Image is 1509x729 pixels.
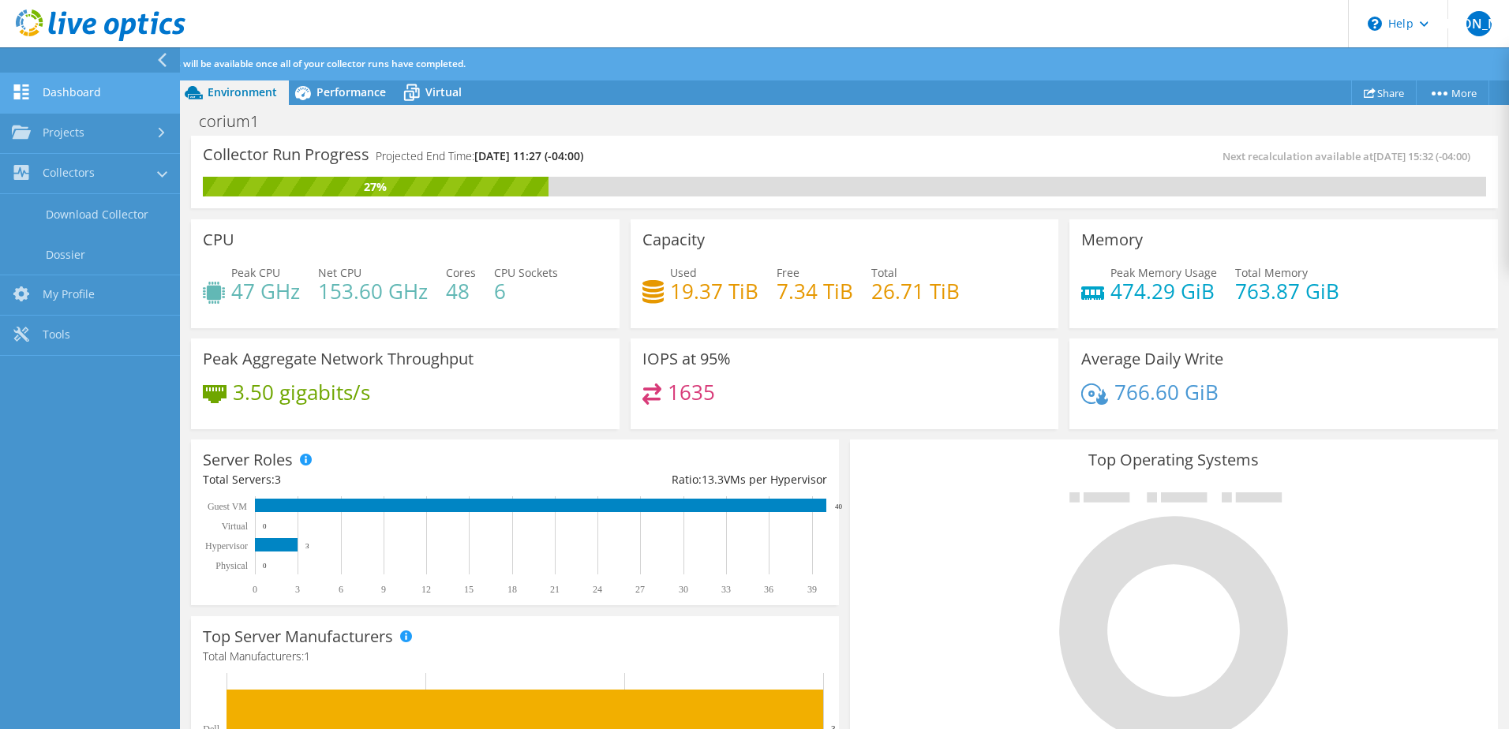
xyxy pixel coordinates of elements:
h3: Capacity [642,231,705,249]
span: Peak CPU [231,265,280,280]
h4: Projected End Time: [376,148,583,165]
span: Additional analysis will be available once all of your collector runs have completed. [96,57,466,70]
h4: 7.34 TiB [777,282,853,300]
h4: 26.71 TiB [871,282,960,300]
span: Net CPU [318,265,361,280]
h3: Peak Aggregate Network Throughput [203,350,474,368]
div: Ratio: VMs per Hypervisor [515,471,826,488]
span: Used [670,265,697,280]
span: Free [777,265,799,280]
span: Peak Memory Usage [1110,265,1217,280]
span: Environment [208,84,277,99]
text: 15 [464,584,474,595]
h4: 6 [494,282,558,300]
a: Share [1351,80,1417,105]
h4: Total Manufacturers: [203,648,827,665]
span: [DATE] 11:27 (-04:00) [474,148,583,163]
text: Virtual [222,521,249,532]
h3: Top Server Manufacturers [203,628,393,645]
h4: 1635 [668,383,715,401]
text: Physical [215,560,248,571]
span: 13.3 [702,472,724,487]
h4: 19.37 TiB [670,282,758,300]
text: 18 [507,584,517,595]
span: Cores [446,265,476,280]
div: Total Servers: [203,471,515,488]
text: 3 [295,584,300,595]
h4: 47 GHz [231,282,300,300]
h4: 474.29 GiB [1110,282,1217,300]
text: 6 [339,584,343,595]
h1: corium1 [192,113,283,130]
h4: 48 [446,282,476,300]
h3: Top Operating Systems [862,451,1486,469]
text: 33 [721,584,731,595]
text: 12 [421,584,431,595]
text: 3 [305,542,309,550]
h4: 766.60 GiB [1114,383,1219,401]
text: 21 [550,584,560,595]
text: 27 [635,584,645,595]
span: Virtual [425,84,462,99]
h3: CPU [203,231,234,249]
h4: 763.87 GiB [1235,282,1339,300]
h3: Server Roles [203,451,293,469]
text: 0 [263,522,267,530]
svg: \n [1368,17,1382,31]
span: Performance [316,84,386,99]
span: Total [871,265,897,280]
h4: 153.60 GHz [318,282,428,300]
span: Total Memory [1235,265,1308,280]
span: CPU Sockets [494,265,558,280]
text: 36 [764,584,773,595]
h3: Memory [1081,231,1143,249]
text: Hypervisor [205,540,248,551]
text: 40 [835,503,843,510]
span: [PERSON_NAME] [1466,11,1492,36]
text: 39 [807,584,817,595]
span: [DATE] 15:32 (-04:00) [1373,149,1470,163]
text: 30 [679,584,688,595]
span: 3 [275,472,281,487]
a: More [1416,80,1489,105]
h4: 3.50 gigabits/s [233,383,370,401]
text: 9 [381,584,386,595]
span: 1 [304,649,310,664]
h3: IOPS at 95% [642,350,731,368]
h3: Average Daily Write [1081,350,1223,368]
text: 0 [263,562,267,570]
span: Next recalculation available at [1223,149,1478,163]
text: 24 [593,584,602,595]
text: Guest VM [208,501,247,512]
text: 0 [253,584,257,595]
div: 27% [203,178,549,196]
